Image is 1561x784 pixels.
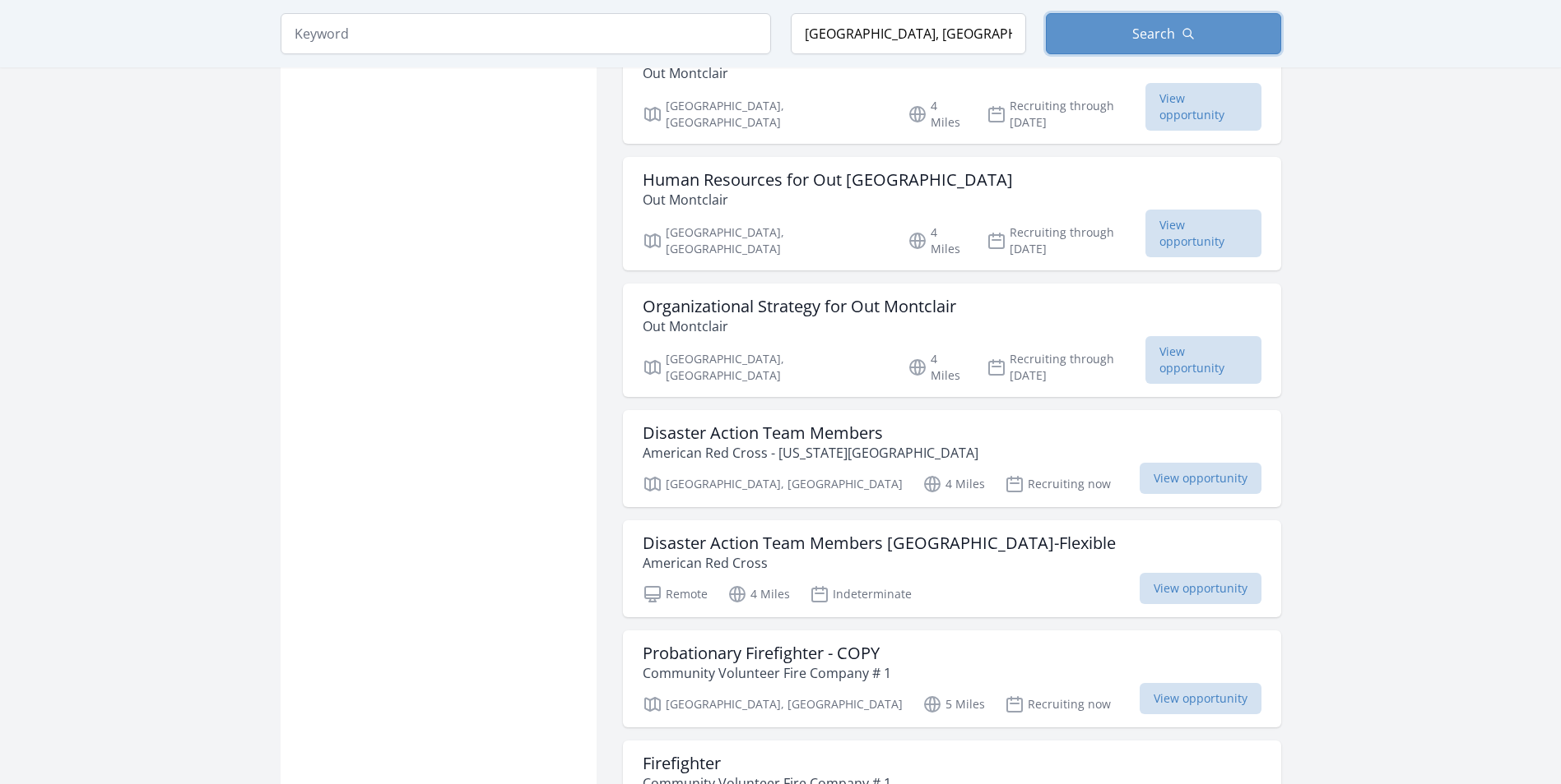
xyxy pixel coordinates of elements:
[281,13,771,54] input: Keyword
[1145,210,1261,257] span: View opportunity
[643,190,1013,210] p: Out Montclair
[987,98,1145,131] p: Recruiting through [DATE]
[1145,336,1261,384] span: View opportunity
[810,584,912,604] p: Indeterminate
[643,351,889,384] p: [GEOGRAPHIC_DATA], [GEOGRAPHIC_DATA]
[1140,463,1261,494] span: View opportunity
[1005,474,1111,494] p: Recruiting now
[643,533,1116,553] h3: Disaster Action Team Members [GEOGRAPHIC_DATA]-Flexible
[643,663,891,683] p: Community Volunteer Fire Company # 1
[623,520,1281,617] a: Disaster Action Team Members [GEOGRAPHIC_DATA]-Flexible American Red Cross Remote 4 Miles Indeter...
[908,351,967,384] p: 4 Miles
[643,474,903,494] p: [GEOGRAPHIC_DATA], [GEOGRAPHIC_DATA]
[643,584,708,604] p: Remote
[643,423,978,443] h3: Disaster Action Team Members
[643,316,956,336] p: Out Montclair
[623,410,1281,507] a: Disaster Action Team Members American Red Cross - [US_STATE][GEOGRAPHIC_DATA] [GEOGRAPHIC_DATA], ...
[922,694,985,714] p: 5 Miles
[623,157,1281,270] a: Human Resources for Out [GEOGRAPHIC_DATA] Out Montclair [GEOGRAPHIC_DATA], [GEOGRAPHIC_DATA] 4 Mi...
[1140,573,1261,604] span: View opportunity
[643,754,891,773] h3: Firefighter
[791,13,1026,54] input: Location
[623,284,1281,397] a: Organizational Strategy for Out Montclair Out Montclair [GEOGRAPHIC_DATA], [GEOGRAPHIC_DATA] 4 Mi...
[643,643,891,663] h3: Probationary Firefighter - COPY
[908,98,967,131] p: 4 Miles
[908,224,967,257] p: 4 Miles
[987,224,1145,257] p: Recruiting through [DATE]
[643,63,1013,83] p: Out Montclair
[643,297,956,316] h3: Organizational Strategy for Out Montclair
[643,553,1116,573] p: American Red Cross
[643,224,889,257] p: [GEOGRAPHIC_DATA], [GEOGRAPHIC_DATA]
[643,170,1013,190] h3: Human Resources for Out [GEOGRAPHIC_DATA]
[643,98,889,131] p: [GEOGRAPHIC_DATA], [GEOGRAPHIC_DATA]
[727,584,790,604] p: 4 Miles
[1132,24,1175,44] span: Search
[987,351,1145,384] p: Recruiting through [DATE]
[1046,13,1281,54] button: Search
[922,474,985,494] p: 4 Miles
[623,30,1281,144] a: Human Resources for Out [GEOGRAPHIC_DATA] Out Montclair [GEOGRAPHIC_DATA], [GEOGRAPHIC_DATA] 4 Mi...
[1140,683,1261,714] span: View opportunity
[643,443,978,463] p: American Red Cross - [US_STATE][GEOGRAPHIC_DATA]
[1005,694,1111,714] p: Recruiting now
[623,630,1281,727] a: Probationary Firefighter - COPY Community Volunteer Fire Company # 1 [GEOGRAPHIC_DATA], [GEOGRAPH...
[643,694,903,714] p: [GEOGRAPHIC_DATA], [GEOGRAPHIC_DATA]
[1145,83,1261,131] span: View opportunity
